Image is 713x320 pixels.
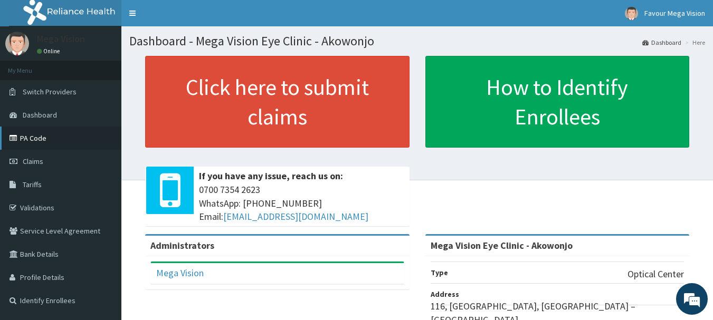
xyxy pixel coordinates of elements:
a: How to Identify Enrollees [425,56,690,148]
b: Address [431,289,459,299]
li: Here [682,38,705,47]
b: Type [431,268,448,277]
span: Dashboard [23,110,57,120]
span: 0700 7354 2623 WhatsApp: [PHONE_NUMBER] Email: [199,183,404,224]
span: Favour Mega Vision [644,8,705,18]
img: User Image [5,32,29,55]
a: [EMAIL_ADDRESS][DOMAIN_NAME] [223,210,368,222]
b: Administrators [150,239,214,251]
p: Mega Vision [37,34,85,44]
a: Dashboard [642,38,681,47]
img: User Image [625,7,638,20]
span: Switch Providers [23,87,77,96]
span: Tariffs [23,180,42,189]
p: Optical Center [628,267,684,281]
a: Online [37,47,62,55]
h1: Dashboard - Mega Vision Eye Clinic - Akowonjo [129,34,705,48]
a: Click here to submit claims [145,56,410,148]
a: Mega Vision [156,267,204,279]
span: Claims [23,157,43,166]
b: If you have any issue, reach us on: [199,170,343,182]
strong: Mega Vision Eye Clinic - Akowonjo [431,239,573,251]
